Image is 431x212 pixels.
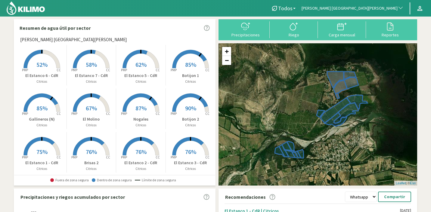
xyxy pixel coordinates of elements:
tspan: PMP [22,68,28,72]
button: Reportes [366,21,414,37]
tspan: CC [156,68,160,72]
tspan: PMP [22,112,28,116]
button: Carga mensual [318,21,366,37]
span: [PERSON_NAME] [GEOGRAPHIC_DATA][PERSON_NAME] [20,36,127,43]
p: Citricos [116,123,166,128]
span: 85% [36,104,48,112]
img: Kilimo [6,1,45,15]
span: 76% [86,148,97,155]
span: Dentro de zona segura [92,178,132,182]
div: Precipitaciones [223,33,268,37]
button: Compartir [378,192,411,202]
p: Citricos [17,79,67,84]
span: 87% [135,104,147,112]
p: El Molino [67,116,116,122]
button: [PERSON_NAME] [GEOGRAPHIC_DATA][PERSON_NAME] [299,2,407,15]
span: Todos [278,5,293,11]
p: Compartir [384,193,405,200]
span: 67% [86,104,97,112]
p: Brisas 2 [67,160,116,166]
span: Límite de zona segura [135,178,176,182]
tspan: PMP [71,68,77,72]
button: Riego [270,21,318,37]
tspan: PMP [71,112,77,116]
p: Botijon 1 [166,72,215,79]
p: El Estanco 3 - CdR [166,160,215,166]
tspan: PMP [22,155,28,159]
span: Fuera de zona segura [50,178,89,182]
tspan: PMP [171,68,177,72]
a: Leaflet [396,181,406,185]
a: Zoom in [222,47,231,56]
p: Citricos [67,79,116,84]
p: El Estanco 6 - CdR [17,72,67,79]
tspan: CC [156,155,160,159]
tspan: PMP [121,112,127,116]
p: Citricos [67,166,116,171]
div: Carga mensual [320,33,364,37]
span: 52% [36,61,48,68]
span: 90% [185,104,196,112]
p: Citricos [166,123,215,128]
tspan: CC [156,112,160,116]
p: Citricos [116,166,166,171]
span: 58% [86,61,97,68]
p: Resumen de agua útil por sector [20,24,91,32]
tspan: CC [205,155,209,159]
span: 75% [36,148,48,155]
p: Citricos [166,166,215,171]
tspan: CC [57,68,61,72]
p: Citricos [166,79,215,84]
p: Recomendaciones [225,193,266,201]
tspan: PMP [121,155,127,159]
p: Citricos [116,79,166,84]
div: | © [394,181,417,186]
p: Citricos [67,123,116,128]
tspan: CC [205,112,209,116]
tspan: PMP [121,68,127,72]
span: 62% [135,61,147,68]
a: Esri [410,181,416,185]
p: El Estanco 7 - CdR [67,72,116,79]
p: Botijon 2 [166,116,215,122]
tspan: CC [205,68,209,72]
p: Citricos [17,166,67,171]
p: El Estanco 2 - CdR [116,160,166,166]
tspan: PMP [71,155,77,159]
p: El Estanco 1 - CdR [17,160,67,166]
span: 76% [185,148,196,155]
p: Nogales [116,116,166,122]
a: Zoom out [222,56,231,65]
tspan: PMP [171,155,177,159]
p: El Estanco 5 - CdR [116,72,166,79]
span: 85% [185,61,196,68]
tspan: CC [106,68,110,72]
tspan: CC [106,112,110,116]
tspan: CC [57,155,61,159]
span: [PERSON_NAME] [GEOGRAPHIC_DATA][PERSON_NAME] [302,5,398,11]
p: Gallineros (N) [17,116,67,122]
tspan: CC [106,155,110,159]
p: Precipitaciones y riegos acumulados por sector [20,193,125,201]
tspan: PMP [171,112,177,116]
div: Riego [271,33,316,37]
tspan: CC [57,112,61,116]
p: Citricos [17,123,67,128]
button: Precipitaciones [222,21,270,37]
span: 76% [135,148,147,155]
div: Reportes [368,33,412,37]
